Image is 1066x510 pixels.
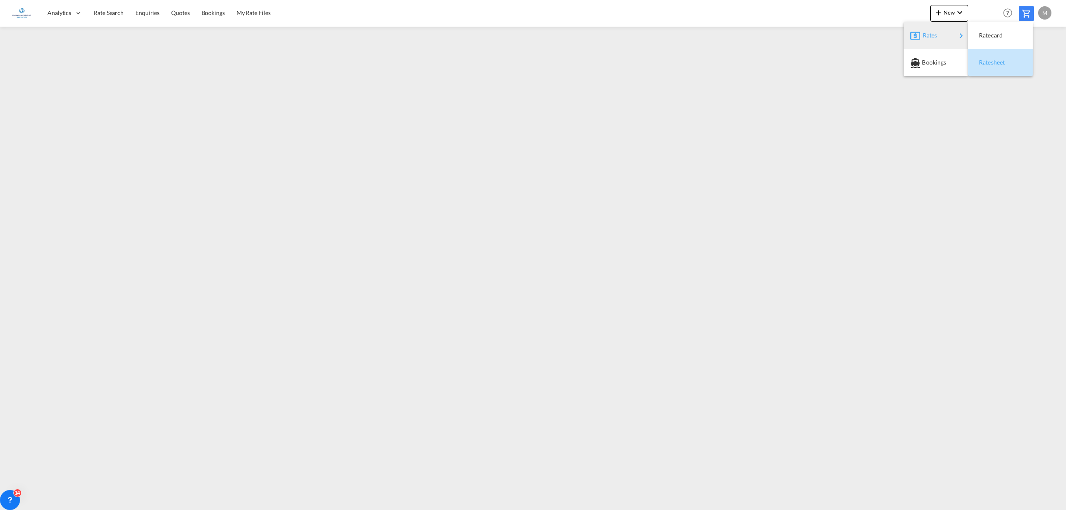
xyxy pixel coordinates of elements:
[975,52,1026,73] div: Ratesheet
[979,54,988,71] span: Ratesheet
[910,52,961,73] div: Bookings
[975,25,1026,46] div: Ratecard
[923,27,933,44] span: Rates
[956,31,966,41] md-icon: icon-chevron-right
[922,54,931,71] span: Bookings
[904,49,968,76] button: Bookings
[979,27,988,44] span: Ratecard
